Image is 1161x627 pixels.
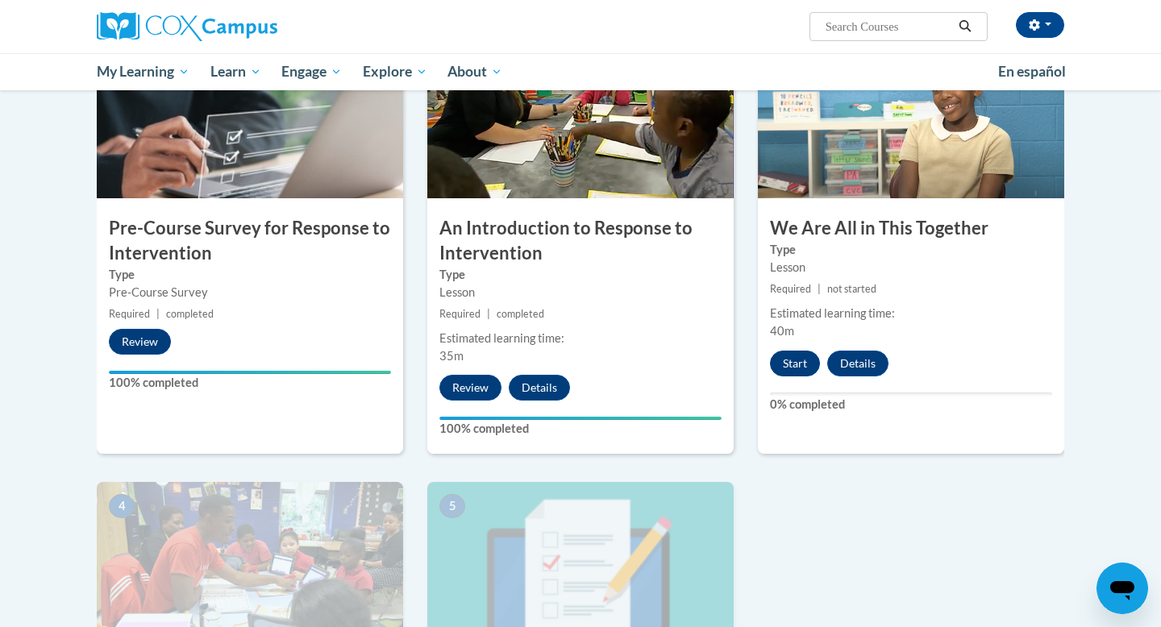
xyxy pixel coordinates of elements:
[200,53,272,90] a: Learn
[770,241,1052,259] label: Type
[487,308,490,320] span: |
[166,308,214,320] span: completed
[438,53,514,90] a: About
[210,62,261,81] span: Learn
[1096,563,1148,614] iframe: Button to launch messaging window
[73,53,1088,90] div: Main menu
[439,266,722,284] label: Type
[439,308,481,320] span: Required
[1016,12,1064,38] button: Account Settings
[998,63,1066,80] span: En español
[109,494,135,518] span: 4
[352,53,438,90] a: Explore
[770,259,1052,276] div: Lesson
[827,351,888,376] button: Details
[109,266,391,284] label: Type
[97,12,403,41] a: Cox Campus
[770,305,1052,322] div: Estimated learning time:
[988,55,1076,89] a: En español
[953,17,977,36] button: Search
[109,374,391,392] label: 100% completed
[439,330,722,347] div: Estimated learning time:
[447,62,502,81] span: About
[109,329,171,355] button: Review
[439,494,465,518] span: 5
[427,37,734,198] img: Course Image
[281,62,342,81] span: Engage
[109,308,150,320] span: Required
[770,283,811,295] span: Required
[439,375,501,401] button: Review
[156,308,160,320] span: |
[109,284,391,301] div: Pre-Course Survey
[758,37,1064,198] img: Course Image
[770,351,820,376] button: Start
[439,284,722,301] div: Lesson
[497,308,544,320] span: completed
[758,216,1064,241] h3: We Are All in This Together
[271,53,352,90] a: Engage
[97,216,403,266] h3: Pre-Course Survey for Response to Intervention
[427,216,734,266] h3: An Introduction to Response to Intervention
[824,17,953,36] input: Search Courses
[770,324,794,338] span: 40m
[439,420,722,438] label: 100% completed
[818,283,821,295] span: |
[97,62,189,81] span: My Learning
[439,349,464,363] span: 35m
[97,12,277,41] img: Cox Campus
[363,62,427,81] span: Explore
[439,417,722,420] div: Your progress
[97,37,403,198] img: Course Image
[86,53,200,90] a: My Learning
[109,371,391,374] div: Your progress
[827,283,876,295] span: not started
[770,396,1052,413] label: 0% completed
[509,375,570,401] button: Details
